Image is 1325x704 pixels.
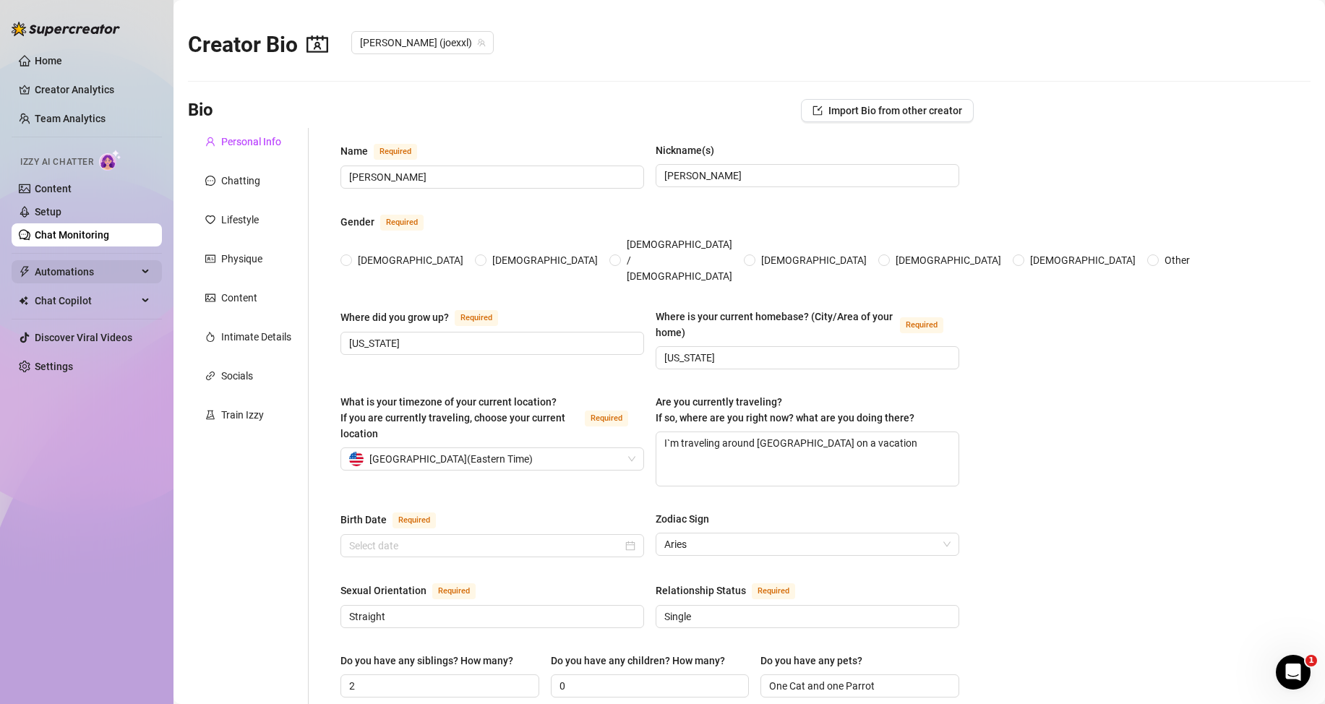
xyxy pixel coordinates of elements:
[455,310,498,326] span: Required
[664,350,948,366] input: Where is your current homebase? (City/Area of your home)
[205,176,215,186] span: message
[349,678,528,694] input: Do you have any siblings? How many?
[221,134,281,150] div: Personal Info
[890,252,1007,268] span: [DEMOGRAPHIC_DATA]
[656,142,714,158] div: Nickname(s)
[656,396,914,424] span: Are you currently traveling? If so, where are you right now? what are you doing there?
[12,22,120,36] img: logo-BBDzfeDw.svg
[656,309,894,340] div: Where is your current homebase? (City/Area of your home)
[205,293,215,303] span: picture
[352,252,469,268] span: [DEMOGRAPHIC_DATA]
[340,582,492,599] label: Sexual Orientation
[559,678,738,694] input: Do you have any children? How many?
[340,309,449,325] div: Where did you grow up?
[755,252,872,268] span: [DEMOGRAPHIC_DATA]
[35,55,62,66] a: Home
[19,266,30,278] span: thunderbolt
[205,410,215,420] span: experiment
[340,214,374,230] div: Gender
[432,583,476,599] span: Required
[221,407,264,423] div: Train Izzy
[585,411,628,426] span: Required
[812,106,823,116] span: import
[1276,655,1311,690] iframe: Intercom live chat
[35,229,109,241] a: Chat Monitoring
[19,296,28,306] img: Chat Copilot
[486,252,604,268] span: [DEMOGRAPHIC_DATA]
[349,335,633,351] input: Where did you grow up?
[349,452,364,466] img: us
[656,309,959,340] label: Where is your current homebase? (City/Area of your home)
[20,155,93,169] span: Izzy AI Chatter
[664,168,948,184] input: Nickname(s)
[340,511,452,528] label: Birth Date
[340,213,439,231] label: Gender
[349,538,622,554] input: Birth Date
[369,448,533,470] span: [GEOGRAPHIC_DATA] ( Eastern Time )
[340,512,387,528] div: Birth Date
[551,653,735,669] label: Do you have any children? How many?
[221,251,262,267] div: Physique
[374,144,417,160] span: Required
[306,33,328,55] span: contacts
[656,583,746,598] div: Relationship Status
[205,137,215,147] span: user
[205,254,215,264] span: idcard
[340,143,368,159] div: Name
[35,361,73,372] a: Settings
[621,236,738,284] span: [DEMOGRAPHIC_DATA] / [DEMOGRAPHIC_DATA]
[664,533,951,555] span: Aries
[35,332,132,343] a: Discover Viral Videos
[35,183,72,194] a: Content
[221,173,260,189] div: Chatting
[221,329,291,345] div: Intimate Details
[664,609,948,624] input: Relationship Status
[340,396,565,439] span: What is your timezone of your current location? If you are currently traveling, choose your curre...
[35,260,137,283] span: Automations
[221,368,253,384] div: Socials
[340,583,426,598] div: Sexual Orientation
[1024,252,1141,268] span: [DEMOGRAPHIC_DATA]
[551,653,725,669] div: Do you have any children? How many?
[656,582,811,599] label: Relationship Status
[99,150,121,171] img: AI Chatter
[656,511,719,527] label: Zodiac Sign
[349,609,633,624] input: Sexual Orientation
[205,332,215,342] span: fire
[340,142,433,160] label: Name
[477,38,486,47] span: team
[221,212,259,228] div: Lifestyle
[801,99,974,122] button: Import Bio from other creator
[828,105,962,116] span: Import Bio from other creator
[188,31,328,59] h2: Creator Bio
[340,653,513,669] div: Do you have any siblings? How many?
[205,371,215,381] span: link
[380,215,424,231] span: Required
[349,169,633,185] input: Name
[1159,252,1196,268] span: Other
[340,309,514,326] label: Where did you grow up?
[35,78,150,101] a: Creator Analytics
[35,113,106,124] a: Team Analytics
[656,511,709,527] div: Zodiac Sign
[340,653,523,669] label: Do you have any siblings? How many?
[1305,655,1317,666] span: 1
[769,678,948,694] input: Do you have any pets?
[221,290,257,306] div: Content
[35,289,137,312] span: Chat Copilot
[35,206,61,218] a: Setup
[393,512,436,528] span: Required
[656,142,724,158] label: Nickname(s)
[360,32,485,53] span: 𝙅𝙊𝙀 (joexxl)
[760,653,862,669] div: Do you have any pets?
[760,653,872,669] label: Do you have any pets?
[188,99,213,122] h3: Bio
[900,317,943,333] span: Required
[205,215,215,225] span: heart
[752,583,795,599] span: Required
[656,432,959,486] textarea: I`m traveling around [GEOGRAPHIC_DATA] on a vacation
